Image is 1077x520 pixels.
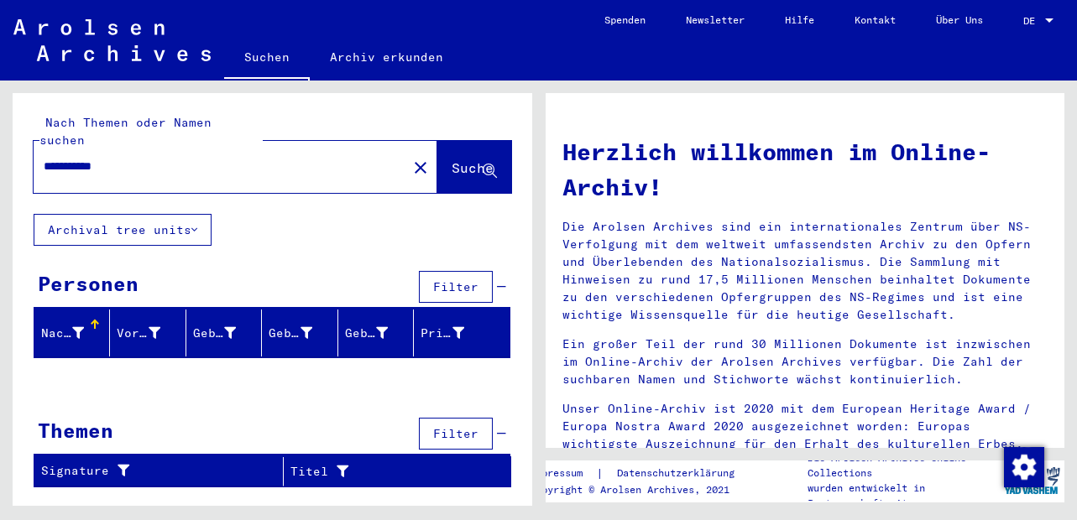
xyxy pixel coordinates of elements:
[404,150,437,184] button: Clear
[193,320,261,346] div: Geburtsname
[39,115,212,148] mat-label: Nach Themen oder Namen suchen
[410,158,431,178] mat-icon: close
[414,309,509,356] mat-header-cell: Prisoner #
[1023,15,1042,27] span: DE
[562,335,1048,388] p: Ein großer Teil der rund 30 Millionen Dokumente ist inzwischen im Online-Archiv der Arolsen Archi...
[421,320,489,346] div: Prisoner #
[13,19,211,61] img: Arolsen_neg.svg
[193,325,236,342] div: Geburtsname
[345,320,413,346] div: Geburtsdatum
[290,463,468,481] div: Titel
[38,268,139,299] div: Personen
[562,218,1048,324] p: Die Arolsen Archives sind ein internationales Zentrum über NS-Verfolgung mit dem weltweit umfasse...
[41,325,84,342] div: Nachname
[421,325,463,342] div: Prisoner #
[34,214,212,246] button: Archival tree units
[419,271,493,303] button: Filter
[117,320,185,346] div: Vorname
[452,159,494,176] span: Suche
[1003,446,1043,486] div: Zustimmung ändern
[290,458,489,485] div: Titel
[437,141,511,193] button: Suche
[530,482,755,497] p: Copyright © Arolsen Archives, 2021
[433,426,478,441] span: Filter
[38,415,113,445] div: Themen
[34,309,110,356] mat-header-cell: Nachname
[41,462,262,480] div: Signature
[433,279,478,294] span: Filter
[224,37,310,81] a: Suchen
[530,465,755,482] div: |
[41,458,283,485] div: Signature
[262,309,337,356] mat-header-cell: Geburt‏
[110,309,186,356] mat-header-cell: Vorname
[310,37,463,77] a: Archiv erkunden
[338,309,414,356] mat-header-cell: Geburtsdatum
[269,325,311,342] div: Geburt‏
[530,465,596,482] a: Impressum
[562,400,1048,453] p: Unser Online-Archiv ist 2020 mit dem European Heritage Award / Europa Nostra Award 2020 ausgezeic...
[562,134,1048,205] h1: Herzlich willkommen im Online-Archiv!
[604,465,755,482] a: Datenschutzerklärung
[269,320,337,346] div: Geburt‏
[41,320,109,346] div: Nachname
[808,481,1000,511] p: wurden entwickelt in Partnerschaft mit
[1004,447,1044,487] img: Zustimmung ändern
[1001,460,1064,502] img: yv_logo.png
[345,325,388,342] div: Geburtsdatum
[186,309,262,356] mat-header-cell: Geburtsname
[117,325,159,342] div: Vorname
[419,418,493,450] button: Filter
[808,450,1000,481] p: Die Arolsen Archives Online-Collections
